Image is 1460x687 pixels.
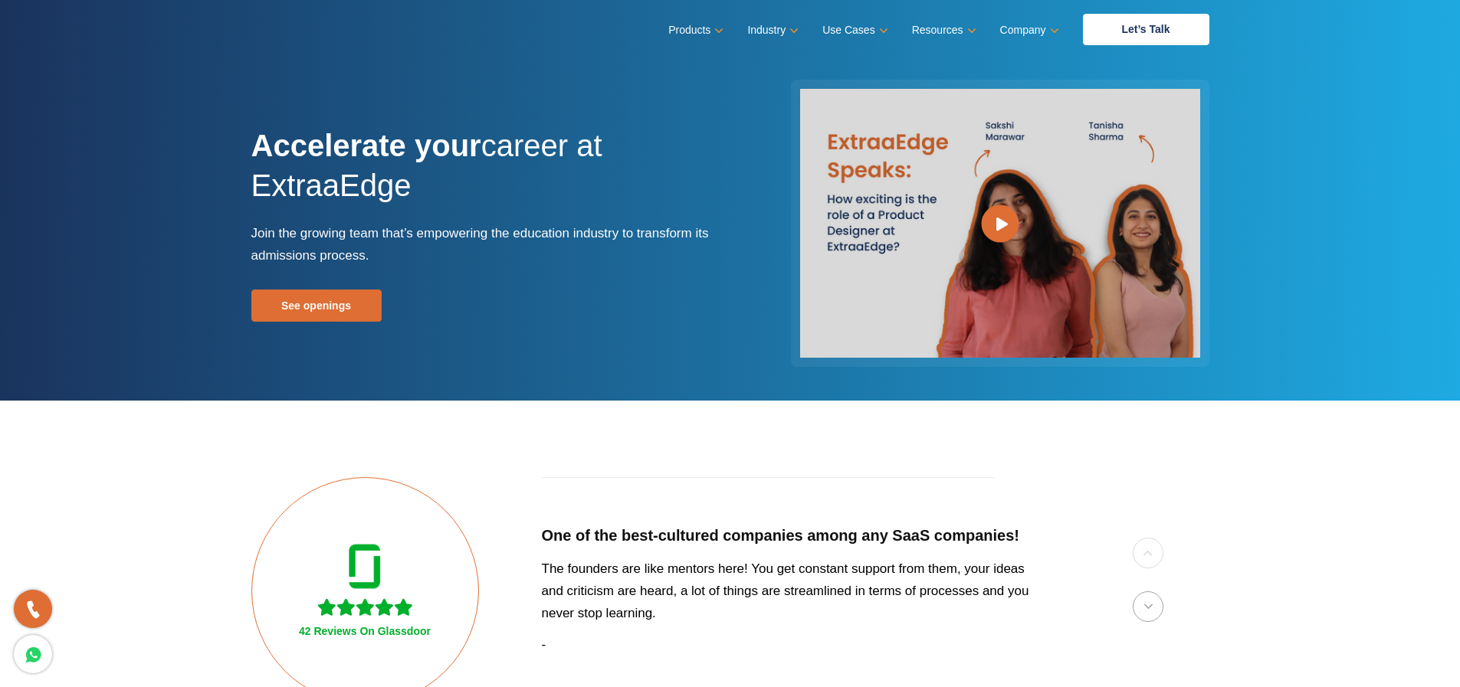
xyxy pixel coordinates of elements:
h1: career at ExtraaEdge [251,126,719,222]
button: Next [1133,591,1163,622]
strong: Accelerate your [251,129,481,162]
a: Resources [912,19,973,41]
h5: One of the best-cultured companies among any SaaS companies! [542,526,1045,545]
a: Industry [747,19,796,41]
p: The founders are like mentors here! You get constant support from them, your ideas and criticism ... [542,558,1045,624]
a: Let’s Talk [1083,14,1209,45]
a: Products [668,19,720,41]
a: Use Cases [822,19,884,41]
p: - [542,633,1045,656]
p: Join the growing team that’s empowering the education industry to transform its admissions process. [251,222,719,267]
a: See openings [251,290,382,322]
h3: 42 Reviews On Glassdoor [299,625,431,638]
a: Company [1000,19,1056,41]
